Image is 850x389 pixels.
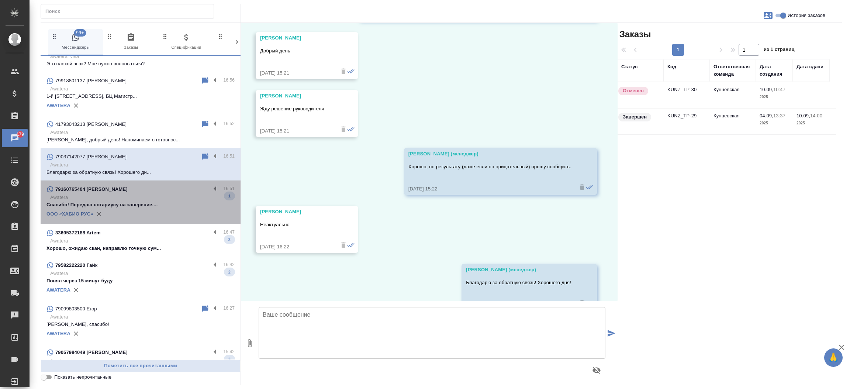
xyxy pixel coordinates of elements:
p: 79057984049 [PERSON_NAME] [55,349,128,356]
p: 2025 [760,120,789,127]
div: 79037142077 [PERSON_NAME]16:51AwateraБлагодарю за обратную связь! Хорошего дн... [41,148,241,180]
p: 2025 [797,120,826,127]
div: [PERSON_NAME] [260,208,332,216]
p: 2025 [760,93,789,101]
div: Ответственная команда [713,63,752,78]
div: [PERSON_NAME] [260,92,332,100]
div: Дата сдачи [797,63,823,70]
div: awatera_visaЭто плохой знак? Мне нужно волноваться? [41,39,241,72]
span: История заказов [788,12,825,19]
div: 79918801137 [PERSON_NAME]16:56Awatera1-й [STREET_ADDRESS], БЦ Магистр...AWATERA [41,72,241,116]
span: Заказы [618,28,651,40]
p: Понял через 15 минут буду [46,277,235,285]
p: Жду решение руководителя [260,105,332,113]
td: KUNZ_TP-30 [664,82,710,108]
span: Спецификации [162,33,211,51]
div: [PERSON_NAME] (менеджер) [466,266,571,273]
p: 16:47 [223,228,235,236]
div: 79160765404 [PERSON_NAME]16:51AwateraСпасибо! Передаю нотариусу на заверение....1ООО «ХАБИО РУС» [41,180,241,224]
span: Показать непрочитанные [54,373,111,381]
span: 🙏 [827,350,840,365]
td: Кунцевская [710,82,756,108]
svg: Зажми и перетащи, чтобы поменять порядок вкладок [162,33,169,40]
div: 79582222220 Гайк16:42AwateraПонял через 15 минут буду2AWATERA [41,257,241,300]
td: KUNZ_TP-29 [664,109,710,134]
p: 79037142077 [PERSON_NAME] [55,153,127,161]
p: 16:42 [223,261,235,268]
p: 16:51 [223,185,235,192]
button: Предпросмотр [588,361,605,379]
span: 179 [12,131,29,138]
p: 79160765404 [PERSON_NAME] [55,186,128,193]
a: 179 [2,129,28,147]
svg: Зажми и перетащи, чтобы поменять порядок вкладок [51,33,58,40]
span: Заказы [106,33,156,51]
p: Хорошо, по результату (даже если он орицательный) прошу сообщить. [408,163,571,171]
p: 13:37 [773,113,785,118]
p: 10:47 [773,87,785,92]
a: ООО «ХАБИО РУС» [46,211,93,217]
p: Awatera [50,357,235,364]
div: [DATE] 15:21 [260,127,332,135]
p: Благодарю за обратную связь! Хорошего дн... [46,169,235,176]
div: [PERSON_NAME] (менеджер) [408,150,571,158]
div: [DATE] 15:21 [260,69,332,77]
button: Удалить привязку [93,209,104,220]
span: 2 [224,268,235,276]
p: [PERSON_NAME], спасибо! [46,321,235,328]
p: 16:27 [223,304,235,312]
p: 79099803500 Егор [55,305,97,313]
p: Awatera [50,129,235,136]
p: 16:56 [223,76,235,84]
p: [PERSON_NAME], добрый день! Напоминаем о готовнос... [46,136,235,144]
p: 1-й [STREET_ADDRESS], БЦ Магистр... [46,93,235,100]
div: 33695372188 Artem16:47AwateraХорошо, ожидаю скан, направлю точную сум...2 [41,224,241,257]
p: Неактуально [260,221,332,228]
p: 41793043213 [PERSON_NAME] [55,121,127,128]
span: Мессенджеры [51,33,100,51]
p: Хорошо, ожидаю скан, направлю точную сум... [46,245,235,252]
p: Благодарю за обратную связь! Хорошего дня! [466,279,571,286]
svg: Зажми и перетащи, чтобы поменять порядок вкладок [217,33,224,40]
span: 1 [224,192,235,200]
p: 79918801137 [PERSON_NAME] [55,77,127,85]
span: из 1 страниц [764,45,795,56]
p: 10.09, [760,87,773,92]
p: Спасибо! Передаю нотариусу на заверение.... [46,201,235,209]
div: [PERSON_NAME] [260,34,332,42]
p: 79582222220 Гайк [55,262,97,269]
div: Пометить непрочитанным [201,152,210,161]
p: 10.09, [797,113,810,118]
span: Пометить все прочитанными [45,362,236,370]
p: awatera_visa [50,53,235,60]
p: Awatera [50,194,235,201]
div: Дата создания [760,63,789,78]
p: Добрый день [260,47,332,55]
a: AWATERA [46,287,70,293]
a: AWATERA [46,331,70,336]
p: Это плохой знак? Мне нужно волноваться? [46,60,235,68]
div: 41793043213 [PERSON_NAME]16:52Awatera[PERSON_NAME], добрый день! Напоминаем о готовнос... [41,116,241,148]
p: 04.09, [760,113,773,118]
div: Статус [621,63,638,70]
div: Код [667,63,676,70]
input: Поиск [45,6,214,17]
div: Пометить непрочитанным [201,304,210,313]
p: Awatera [50,313,235,321]
p: 16:52 [223,120,235,127]
p: Отменен [623,87,644,94]
p: 33695372188 Artem [55,229,101,237]
button: Заявки [759,7,777,24]
button: Удалить привязку [70,285,82,296]
p: Завершен [623,113,647,121]
div: Пометить непрочитанным [201,120,210,129]
p: Awatera [50,270,235,277]
span: 99+ [74,29,86,37]
span: 3 [224,355,235,363]
p: Awatera [50,237,235,245]
div: Выставляет КМ при направлении счета или после выполнения всех работ/сдачи заказа клиенту. Окончат... [618,112,660,122]
p: 14:00 [810,113,822,118]
div: [DATE] 15:22 [408,185,571,193]
p: Awatera [50,161,235,169]
div: Пометить непрочитанным [201,76,210,85]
